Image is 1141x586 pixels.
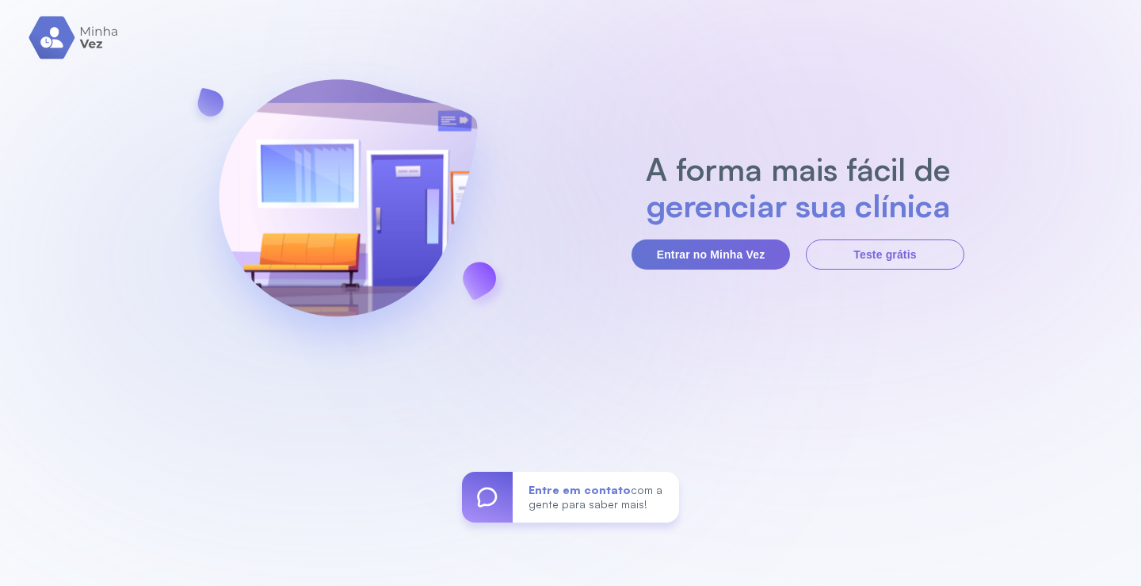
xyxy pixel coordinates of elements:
[29,16,120,59] img: logo.svg
[632,239,790,270] button: Entrar no Minha Vez
[529,483,631,496] span: Entre em contato
[806,239,964,270] button: Teste grátis
[638,151,959,187] h2: A forma mais fácil de
[462,472,679,523] a: Entre em contatocom a gente para saber mais!
[513,472,679,523] div: com a gente para saber mais!
[638,187,959,224] h2: gerenciar sua clínica
[177,37,519,382] img: banner-login.svg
